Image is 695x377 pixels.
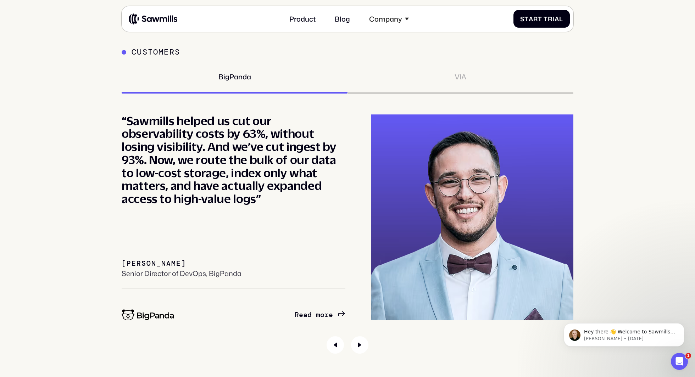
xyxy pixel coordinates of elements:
[524,15,529,23] span: t
[369,15,402,23] div: Company
[327,336,344,354] div: Previous slide
[555,15,559,23] span: a
[218,73,251,81] div: BigPanda
[553,308,695,358] iframe: Intercom notifications message
[559,15,563,23] span: l
[303,311,307,319] span: a
[320,311,324,319] span: o
[324,311,329,319] span: r
[132,47,180,57] div: Customers
[513,10,570,28] a: StartTrial
[529,15,533,23] span: a
[671,353,688,370] iframe: Intercom live chat
[284,10,321,28] a: Product
[330,10,355,28] a: Blog
[520,15,524,23] span: S
[552,15,555,23] span: i
[307,311,312,319] span: d
[299,311,303,319] span: e
[122,114,573,321] div: 1 / 2
[329,311,333,319] span: e
[455,73,466,81] div: VIA
[548,15,552,23] span: r
[122,259,186,268] div: [PERSON_NAME]
[544,15,548,23] span: T
[533,15,538,23] span: r
[351,336,368,354] div: Next slide
[295,311,299,319] span: R
[364,10,414,28] div: Company
[122,114,345,206] div: “Sawmills helped us cut our observability costs by 63%, without losing visibility. And we’ve cut ...
[316,311,320,319] span: m
[122,269,241,278] div: Senior Director of DevOps, BigPanda
[685,353,691,359] span: 1
[295,311,345,319] a: Readmore
[538,15,542,23] span: t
